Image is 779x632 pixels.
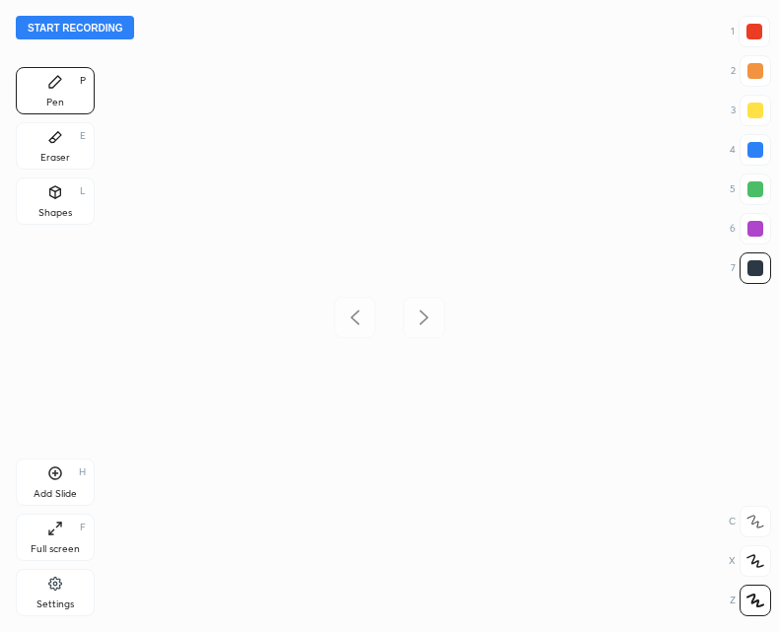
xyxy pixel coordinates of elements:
[731,55,771,87] div: 2
[80,523,86,532] div: F
[80,131,86,141] div: E
[40,153,70,163] div: Eraser
[731,16,770,47] div: 1
[730,585,771,616] div: Z
[31,544,80,554] div: Full screen
[729,545,771,577] div: X
[46,98,64,107] div: Pen
[79,467,86,477] div: H
[731,252,771,284] div: 7
[729,506,771,537] div: C
[38,208,72,218] div: Shapes
[80,186,86,196] div: L
[730,174,771,205] div: 5
[80,76,86,86] div: P
[731,95,771,126] div: 3
[34,489,77,499] div: Add Slide
[730,134,771,166] div: 4
[730,213,771,245] div: 6
[36,599,74,609] div: Settings
[16,16,134,39] button: Start recording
